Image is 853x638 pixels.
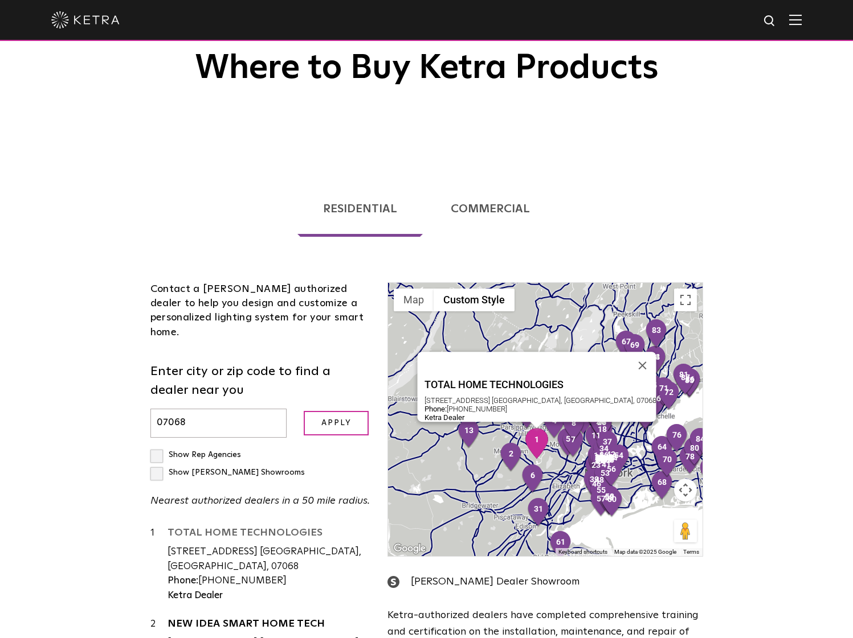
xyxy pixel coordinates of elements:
div: 56 [599,458,623,488]
img: showroom_icon.png [387,576,399,588]
div: Contact a [PERSON_NAME] authorized dealer to help you design and customize a personalized lightin... [150,282,371,340]
a: TOTAL HOME TECHNOLOGIES [424,379,656,393]
div: 35 [589,447,613,478]
div: 29 [587,449,611,480]
div: 72 [657,381,681,411]
div: 39 [582,468,606,499]
div: 71 [652,377,676,408]
a: Open this area in Google Maps (opens a new window) [391,541,428,556]
div: 54 [607,444,631,475]
div: 43 [596,447,620,478]
strong: Ketra Dealer [168,591,223,600]
div: 78 [678,445,702,476]
img: search icon [763,14,777,28]
div: 57 [589,487,613,518]
div: 2 [499,442,523,473]
div: 5 [556,427,580,458]
a: NEW IDEA SMART HOME TECH [168,619,371,633]
div: 25 [587,446,611,477]
div: 83 [644,319,668,349]
button: Map camera controls [674,479,697,501]
div: 45 [595,448,619,479]
div: 8 [562,411,586,442]
div: 28 [589,410,613,441]
div: 68 [650,471,674,501]
div: 36 [592,443,616,474]
div: 48 [587,468,611,499]
a: Residential [297,181,423,237]
strong: Phone: [168,576,198,586]
div: 74 [643,345,667,376]
div: 42 [599,443,623,474]
div: 1 [150,526,168,603]
div: 76 [665,423,689,454]
div: 59 [598,485,622,516]
div: 86 [678,368,702,398]
strong: Phone: [424,405,446,413]
div: 37 [595,430,619,461]
div: 34 [592,437,616,468]
div: 64 [650,435,674,466]
div: 60 [600,488,624,518]
div: 58 [597,486,621,517]
div: 41 [594,453,618,484]
div: [STREET_ADDRESS] [GEOGRAPHIC_DATA], [GEOGRAPHIC_DATA], 07068 [168,545,371,574]
img: Google [391,541,428,556]
div: 53 [593,462,617,492]
div: 47 [598,447,622,478]
div: 13 [457,419,481,450]
img: ketra-logo-2019-white [51,11,120,28]
div: 21 [587,446,611,476]
a: TOTAL HOME TECHNOLOGIES [168,528,371,542]
div: 61 [549,530,573,561]
div: 32 [589,448,613,479]
div: 84 [688,427,712,458]
button: Keyboard shortcuts [558,548,607,556]
div: [STREET_ADDRESS] [GEOGRAPHIC_DATA], [GEOGRAPHIC_DATA], 07068 [424,396,656,405]
div: 38 [592,447,616,478]
label: Enter city or zip code to find a dealer near you [150,363,371,400]
div: 31 [527,497,550,528]
div: 30 [590,411,614,442]
div: 69 [623,334,647,364]
strong: Ketra Dealer [424,413,464,422]
div: [PHONE_NUMBER] [424,405,656,413]
div: 55 [589,479,613,509]
div: 7 [561,428,585,459]
div: 89 [698,434,722,465]
button: Toggle fullscreen view [674,289,697,311]
div: 14 [586,444,610,475]
input: Apply [304,411,369,435]
img: Hamburger%20Nav.svg [789,14,802,25]
span: Map data ©2025 Google [614,549,676,555]
div: 52 [601,446,625,476]
div: 6 [521,464,545,495]
div: 4 [542,409,566,440]
label: Show Rep Agencies [150,451,241,459]
p: Nearest authorized dealers in a 50 mile radius. [150,493,371,509]
a: Terms (opens in new tab) [683,549,699,555]
div: 87 [674,366,697,397]
div: 44 [597,446,621,477]
div: 81 [672,363,696,394]
button: Custom Style [434,289,515,311]
div: 27 [587,448,611,479]
div: 90 [699,456,723,487]
a: Commercial [426,181,556,237]
div: 70 [655,448,679,479]
div: 46 [585,472,609,503]
label: Show [PERSON_NAME] Showrooms [150,468,305,476]
div: 50 [598,448,622,479]
button: Drag Pegman onto the map to open Street View [674,520,697,542]
div: 40 [591,448,615,479]
div: 67 [614,330,638,361]
input: Enter city or zip code [150,409,287,438]
div: [PERSON_NAME] Dealer Showroom [387,574,703,590]
div: 1 [525,428,549,459]
button: Show street map [394,289,434,311]
div: [PHONE_NUMBER] [168,574,371,588]
button: Close [628,352,656,379]
div: 80 [683,437,707,467]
